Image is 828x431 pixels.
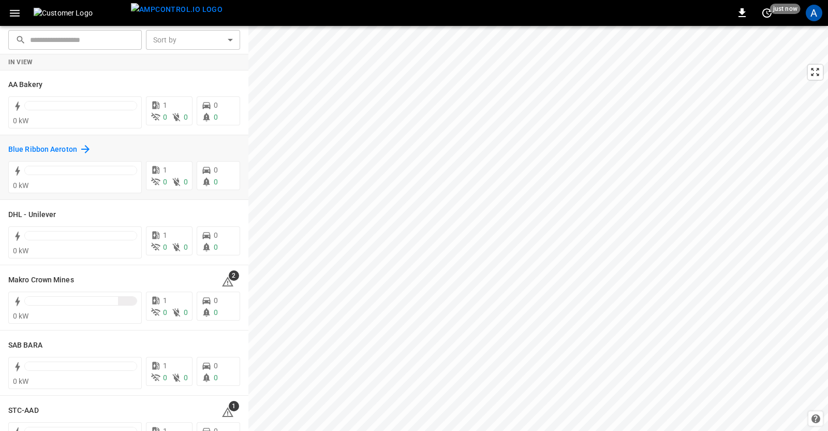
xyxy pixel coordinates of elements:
span: 1 [163,231,167,239]
span: 0 [214,373,218,382]
img: Customer Logo [34,8,127,18]
span: 0 [184,243,188,251]
span: 0 [214,296,218,305]
span: 0 [163,243,167,251]
span: 0 [214,113,218,121]
span: 2 [229,270,239,281]
button: set refresh interval [759,5,775,21]
span: 0 [184,373,188,382]
img: ampcontrol.io logo [131,3,223,16]
span: 0 kW [13,117,29,125]
span: 0 [163,178,167,186]
strong: In View [8,59,33,66]
span: 0 [214,231,218,239]
span: 0 [214,101,218,109]
span: 0 [214,362,218,370]
span: 0 [163,308,167,317]
span: 0 kW [13,377,29,385]
span: 0 kW [13,247,29,255]
h6: AA Bakery [8,79,42,91]
div: profile-icon [806,5,822,21]
span: 0 [163,373,167,382]
span: just now [770,4,801,14]
span: 0 kW [13,312,29,320]
h6: Blue Ribbon Aeroton [8,144,77,155]
span: 0 [214,178,218,186]
span: 1 [163,362,167,370]
span: 1 [163,101,167,109]
canvas: Map [248,26,828,431]
span: 0 [184,113,188,121]
h6: STC-AAD [8,405,39,416]
span: 0 [214,243,218,251]
h6: Makro Crown Mines [8,275,74,286]
span: 1 [229,401,239,411]
span: 1 [163,296,167,305]
span: 0 [214,308,218,317]
span: 0 [163,113,167,121]
span: 0 kW [13,181,29,190]
span: 0 [214,166,218,174]
h6: DHL - Unilever [8,209,56,221]
span: 0 [184,178,188,186]
span: 1 [163,166,167,174]
span: 0 [184,308,188,317]
h6: SAB BARA [8,340,42,351]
